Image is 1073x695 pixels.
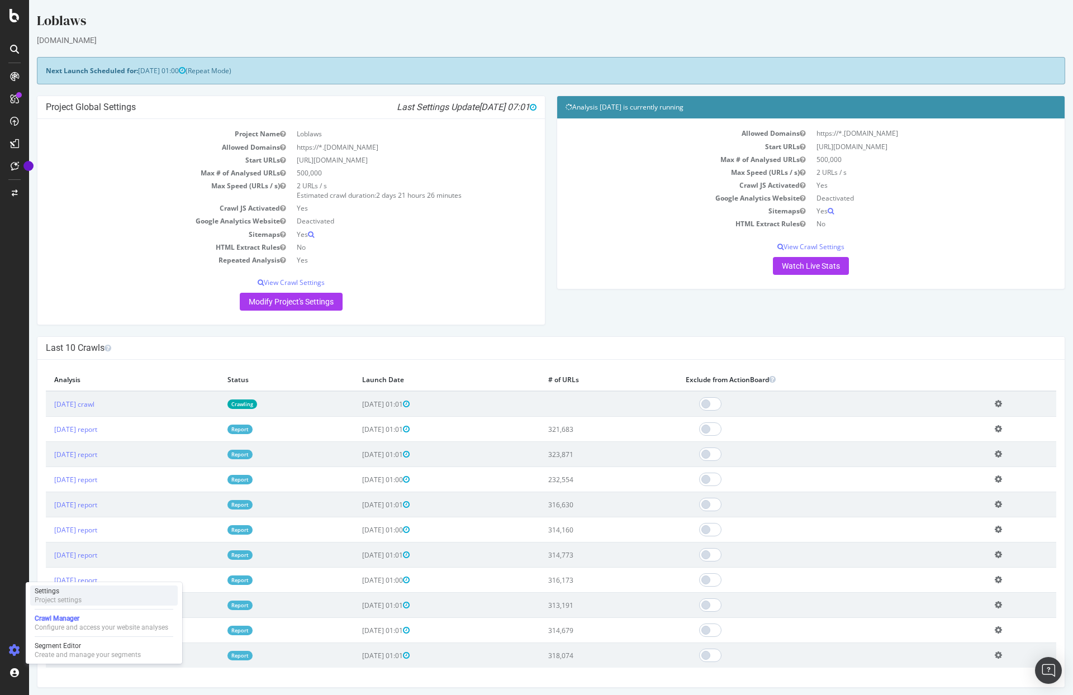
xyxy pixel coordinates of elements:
div: Project settings [35,596,82,604]
a: Report [198,626,224,635]
span: 2 days 21 hours 26 minutes [347,191,433,200]
td: Deactivated [262,215,507,227]
td: Deactivated [782,192,1027,204]
a: [DATE] report [25,450,68,459]
td: Repeated Analysis [17,254,262,266]
div: Segment Editor [35,641,141,650]
span: [DATE] 07:01 [450,102,507,112]
span: [DATE] 01:00 [333,475,381,484]
td: 318,074 [511,643,648,668]
h4: Analysis [DATE] is currently running [536,102,1027,113]
a: Report [198,450,224,459]
div: Tooltip anchor [23,161,34,171]
a: Report [198,550,224,560]
span: [DATE] 01:01 [333,550,381,560]
td: 314,160 [511,517,648,542]
div: Settings [35,587,82,596]
td: 313,191 [511,593,648,618]
a: [DATE] report [25,575,68,585]
td: 316,630 [511,492,648,517]
td: 314,773 [511,542,648,568]
a: Crawling [198,399,228,409]
a: Report [198,651,224,660]
span: [DATE] 01:01 [333,601,381,610]
td: Crawl JS Activated [17,202,262,215]
td: Start URLs [17,154,262,166]
span: [DATE] 01:01 [333,651,381,660]
td: HTML Extract Rules [536,217,782,230]
td: 316,173 [511,568,648,593]
a: Watch Live Stats [744,257,820,275]
a: Report [198,425,224,434]
a: [DATE] report [25,425,68,434]
p: View Crawl Settings [536,242,1027,251]
td: 321,683 [511,417,648,442]
a: Report [198,525,224,535]
td: [URL][DOMAIN_NAME] [782,140,1027,153]
td: No [782,217,1027,230]
i: Last Settings Update [368,102,507,113]
span: [DATE] 01:01 [333,626,381,635]
td: https://*.[DOMAIN_NAME] [262,141,507,154]
span: [DATE] 01:01 [333,450,381,459]
a: [DATE] report [25,626,68,635]
td: 500,000 [782,153,1027,166]
td: Google Analytics Website [17,215,262,227]
td: Allowed Domains [17,141,262,154]
th: Analysis [17,368,190,391]
div: Configure and access your website analyses [35,623,168,632]
td: 314,679 [511,618,648,643]
td: 2 URLs / s Estimated crawl duration: [262,179,507,202]
a: Segment EditorCreate and manage your segments [30,640,178,660]
th: Exclude from ActionBoard [648,368,957,391]
a: Report [198,500,224,510]
td: Sitemaps [17,228,262,241]
th: # of URLs [511,368,648,391]
td: Sitemaps [536,204,782,217]
span: [DATE] 01:00 [333,525,381,535]
span: [DATE] 01:00 [333,575,381,585]
td: Yes [262,202,507,215]
div: (Repeat Mode) [8,57,1036,84]
a: [DATE] crawl [25,399,65,409]
a: [DATE] report [25,601,68,610]
td: HTML Extract Rules [17,241,262,254]
td: Yes [262,228,507,241]
h4: Last 10 Crawls [17,342,1027,354]
td: 323,871 [511,442,648,467]
a: [DATE] report [25,651,68,660]
a: Crawl ManagerConfigure and access your website analyses [30,613,178,633]
h4: Project Global Settings [17,102,507,113]
a: [DATE] report [25,550,68,560]
span: [DATE] 01:01 [333,399,381,409]
a: Report [198,475,224,484]
strong: Next Launch Scheduled for: [17,66,109,75]
span: [DATE] 01:01 [333,500,381,510]
td: [URL][DOMAIN_NAME] [262,154,507,166]
span: [DATE] 01:00 [109,66,156,75]
td: 2 URLs / s [782,166,1027,179]
td: Yes [782,179,1027,192]
td: Allowed Domains [536,127,782,140]
div: Crawl Manager [35,614,168,623]
td: Max # of Analysed URLs [536,153,782,166]
a: [DATE] report [25,525,68,535]
td: Yes [262,254,507,266]
th: Status [190,368,324,391]
td: Yes [782,204,1027,217]
td: No [262,241,507,254]
td: Max Speed (URLs / s) [17,179,262,202]
div: Open Intercom Messenger [1035,657,1062,684]
td: Loblaws [262,127,507,140]
td: Crawl JS Activated [536,179,782,192]
td: Max # of Analysed URLs [17,166,262,179]
td: Start URLs [536,140,782,153]
td: Project Name [17,127,262,140]
a: Modify Project's Settings [211,293,314,311]
a: SettingsProject settings [30,585,178,606]
a: [DATE] report [25,475,68,484]
td: 232,554 [511,467,648,492]
td: Google Analytics Website [536,192,782,204]
p: View Crawl Settings [17,278,507,287]
a: Report [198,575,224,585]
